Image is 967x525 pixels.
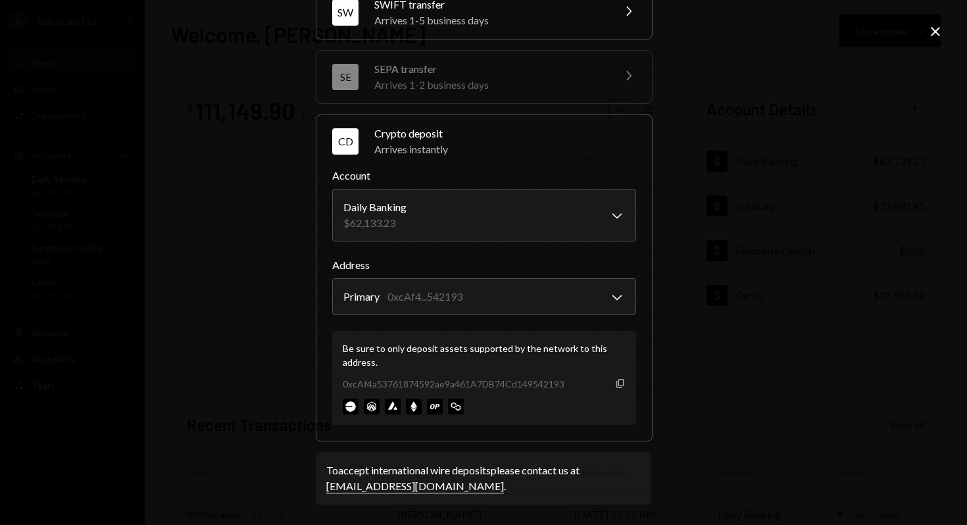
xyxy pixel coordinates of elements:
[316,51,652,103] button: SESEPA transferArrives 1-2 business days
[364,399,380,414] img: arbitrum-mainnet
[316,115,652,168] button: CDCrypto depositArrives instantly
[374,77,605,93] div: Arrives 1-2 business days
[385,399,401,414] img: avalanche-mainnet
[427,399,443,414] img: optimism-mainnet
[332,64,359,90] div: SE
[343,399,359,414] img: base-mainnet
[374,126,636,141] div: Crypto deposit
[343,341,626,369] div: Be sure to only deposit assets supported by the network to this address.
[332,128,359,155] div: CD
[343,377,564,391] div: 0xcAf4a53761874592ae9a461A7DB74Cd149542193
[448,399,464,414] img: polygon-mainnet
[332,189,636,241] button: Account
[326,463,641,494] div: To accept international wire deposits please contact us at .
[332,257,636,273] label: Address
[374,141,636,157] div: Arrives instantly
[326,480,504,493] a: [EMAIL_ADDRESS][DOMAIN_NAME]
[332,168,636,184] label: Account
[387,289,462,305] div: 0xcAf4...542193
[332,168,636,425] div: CDCrypto depositArrives instantly
[332,278,636,315] button: Address
[374,12,605,28] div: Arrives 1-5 business days
[374,61,605,77] div: SEPA transfer
[406,399,422,414] img: ethereum-mainnet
